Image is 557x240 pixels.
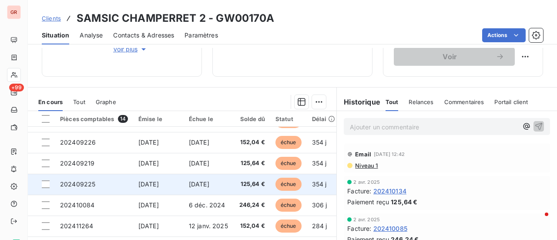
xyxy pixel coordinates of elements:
[391,197,417,206] span: 125,64 €
[189,115,229,122] div: Échue le
[494,98,528,105] span: Portail client
[239,201,265,210] span: 246,24 €
[275,178,302,191] span: échue
[312,201,327,209] span: 306 j
[527,210,548,231] iframe: Intercom live chat
[189,159,209,167] span: [DATE]
[312,159,327,167] span: 354 j
[239,138,265,147] span: 152,04 €
[138,222,159,230] span: [DATE]
[42,14,61,23] a: Clients
[96,98,116,105] span: Graphe
[189,222,228,230] span: 12 janv. 2025
[394,47,515,66] button: Voir
[70,44,191,54] button: Voir plus
[275,199,302,212] span: échue
[354,162,378,169] span: Niveau 1
[138,139,159,146] span: [DATE]
[60,139,96,146] span: 202409226
[60,180,95,188] span: 202409225
[275,136,302,149] span: échue
[138,180,159,188] span: [DATE]
[347,186,371,196] span: Facture :
[239,222,265,230] span: 152,04 €
[189,139,209,146] span: [DATE]
[409,98,433,105] span: Relances
[7,5,21,19] div: GR
[80,31,103,40] span: Analyse
[113,45,148,54] span: Voir plus
[42,31,69,40] span: Situation
[189,180,209,188] span: [DATE]
[42,15,61,22] span: Clients
[374,152,405,157] span: [DATE] 12:42
[60,222,93,230] span: 202411264
[275,157,302,170] span: échue
[482,28,526,42] button: Actions
[275,115,302,122] div: Statut
[239,159,265,168] span: 125,64 €
[312,222,327,230] span: 284 j
[373,224,407,233] span: 202410085
[353,217,380,222] span: 2 avr. 2025
[38,98,63,105] span: En cours
[355,151,371,158] span: Email
[404,53,496,60] span: Voir
[185,31,218,40] span: Paramètres
[9,84,24,91] span: +99
[189,201,225,209] span: 6 déc. 2024
[60,115,128,123] div: Pièces comptables
[386,98,399,105] span: Tout
[118,115,128,123] span: 14
[77,10,275,26] h3: SAMSIC CHAMPERRET 2 - GW00170A
[60,159,94,167] span: 202409219
[337,97,380,107] h6: Historique
[347,197,389,206] span: Paiement reçu
[73,98,85,105] span: Tout
[113,31,174,40] span: Contacts & Adresses
[239,115,265,122] div: Solde dû
[275,220,302,233] span: échue
[138,115,178,122] div: Émise le
[353,179,380,185] span: 2 avr. 2025
[347,224,371,233] span: Facture :
[138,201,159,209] span: [DATE]
[239,180,265,189] span: 125,64 €
[312,180,327,188] span: 354 j
[312,115,336,122] div: Délai
[60,201,94,209] span: 202410084
[138,159,159,167] span: [DATE]
[373,186,406,196] span: 202410134
[312,139,327,146] span: 354 j
[444,98,484,105] span: Commentaires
